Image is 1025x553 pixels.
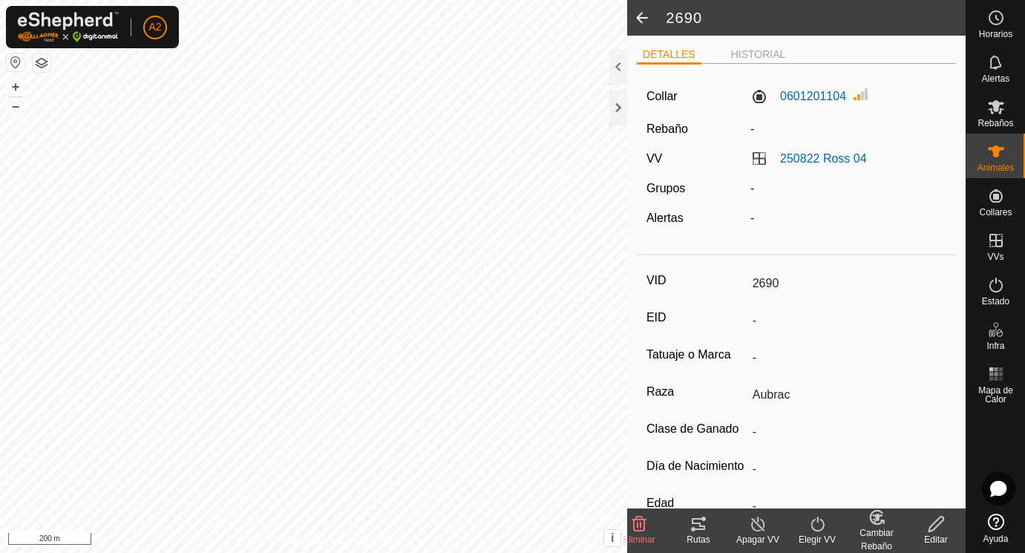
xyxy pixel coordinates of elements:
a: 250822 Ross 04 [780,152,867,165]
div: Cambiar Rebaño [847,526,906,553]
span: VVs [987,252,1003,261]
span: Estado [982,297,1009,306]
label: Grupos [646,182,685,194]
button: Restablecer Mapa [7,53,24,71]
label: Tatuaje o Marca [646,345,747,364]
span: Eliminar [623,534,655,545]
span: i [611,531,614,544]
label: Raza [646,382,747,402]
label: Alertas [646,212,684,224]
li: HISTORIAL [725,47,792,62]
label: Collar [646,88,678,105]
div: Rutas [669,533,728,546]
label: EID [646,308,747,327]
label: Edad [646,494,747,513]
div: Editar [906,533,966,546]
span: Rebaños [977,119,1013,128]
a: Contáctenos [341,534,390,547]
div: - [744,209,952,227]
span: - [750,122,754,135]
button: i [604,530,620,546]
span: Mapa de Calor [970,386,1021,404]
div: - [744,180,952,197]
label: VID [646,271,747,290]
li: DETALLES [637,47,701,65]
label: Día de Nacimiento [646,457,747,476]
img: Intensidad de Señal [852,85,870,103]
span: Collares [979,208,1012,217]
span: Ayuda [983,534,1009,543]
label: 0601201104 [750,88,846,105]
span: Infra [986,341,1004,350]
a: Política de Privacidad [237,534,322,547]
label: Rebaño [646,122,688,135]
span: Animales [977,163,1014,172]
label: Clase de Ganado [646,419,747,439]
span: A2 [148,19,161,35]
a: Ayuda [966,508,1025,549]
span: Alertas [982,74,1009,83]
span: Horarios [979,30,1012,39]
button: – [7,97,24,115]
button: Capas del Mapa [33,54,50,72]
div: Elegir VV [787,533,847,546]
h2: 2690 [666,9,966,27]
button: + [7,78,24,96]
div: Apagar VV [728,533,787,546]
img: Logo Gallagher [18,12,119,42]
label: VV [646,152,662,165]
